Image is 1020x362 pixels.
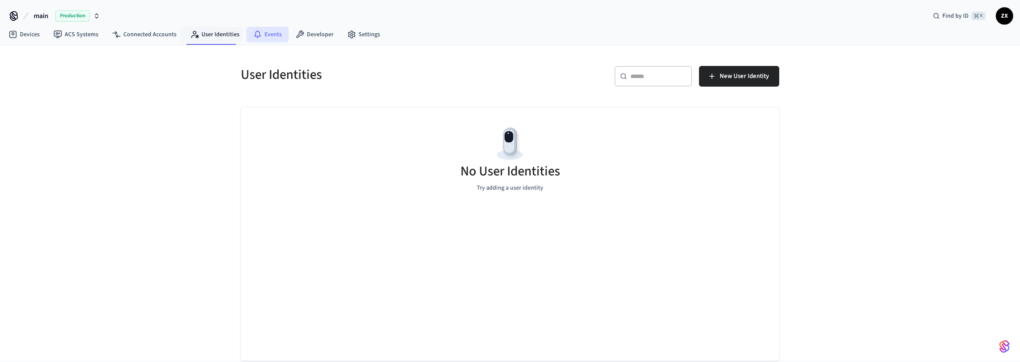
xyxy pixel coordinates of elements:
[183,27,246,42] a: User Identities
[2,27,47,42] a: Devices
[241,66,505,84] h5: User Identities
[997,8,1012,24] span: ZX
[105,27,183,42] a: Connected Accounts
[971,12,985,20] span: ⌘ K
[491,125,529,163] img: Devices Empty State
[289,27,340,42] a: Developer
[477,184,543,193] p: Try adding a user identity
[996,7,1013,25] button: ZX
[999,340,1010,353] img: SeamLogoGradient.69752ec5.svg
[55,10,90,22] span: Production
[460,162,560,180] h5: No User Identities
[340,27,387,42] a: Settings
[34,11,48,21] span: main
[942,12,969,20] span: Find by ID
[720,71,769,82] span: New User Identity
[926,8,992,24] div: Find by ID⌘ K
[47,27,105,42] a: ACS Systems
[699,66,779,87] button: New User Identity
[246,27,289,42] a: Events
